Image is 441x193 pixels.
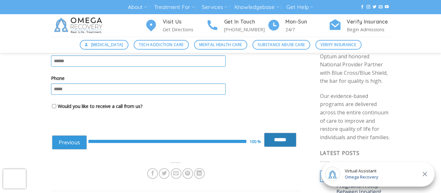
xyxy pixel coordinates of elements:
a: Share on LinkedIn [194,168,205,179]
p: 24/7 [285,26,329,33]
a: Send us an email [379,5,383,9]
a: Knowledgebase [234,1,279,13]
img: Omega Recovery [51,14,108,37]
span: Substance Abuse Care [258,42,305,48]
a: Follow on YouTube [385,5,389,9]
a: Share on Facebook [147,168,158,179]
a: Get Help [286,1,313,13]
a: Verify Insurance [315,40,362,50]
a: Tech Addiction Care [134,40,189,50]
h4: Mon-Sun [285,18,329,26]
a: Verify Insurance Begin Admissions [329,18,390,34]
div: 100 % [250,138,264,145]
p: Begin Admissions [347,26,390,33]
h4: Get In Touch [224,18,267,26]
p: [PHONE_NUMBER] [224,26,267,33]
a: Follow on Facebook [360,5,364,9]
a: About [128,1,147,13]
a: [MEDICAL_DATA] [80,40,129,50]
label: Would you like to receive a call from us? [58,102,143,110]
p: As a Platinum provider and Center of Excellence with Optum and honored National Provider Partner ... [320,36,390,86]
iframe: reCAPTCHA [3,169,26,188]
a: Pin on Pinterest [182,168,193,179]
a: Mental Health Care [194,40,247,50]
a: Follow on Instagram [366,5,370,9]
span: Verify Insurance [321,42,356,48]
span: Latest Posts [320,150,360,157]
span: Tech Addiction Care [139,42,183,48]
a: Visit Us Get Directions [145,18,206,34]
h4: Verify Insurance [347,18,390,26]
label: Phone [51,74,301,82]
span: Mental Health Care [199,42,242,48]
a: Email to a Friend [171,168,181,179]
a: Get In Touch [PHONE_NUMBER] [206,18,267,34]
span: [MEDICAL_DATA] [91,42,123,48]
a: Share on Twitter [159,168,169,179]
a: Treatment For [154,1,194,13]
p: Our evidence-based programs are delivered across the entire continuum of care to improve and rest... [320,92,390,142]
a: Substance Abuse Care [252,40,310,50]
h4: Visit Us [163,18,206,26]
a: Follow on Twitter [373,5,376,9]
a: Services [202,1,227,13]
p: Get Directions [163,26,206,33]
a: Previous [52,135,87,150]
